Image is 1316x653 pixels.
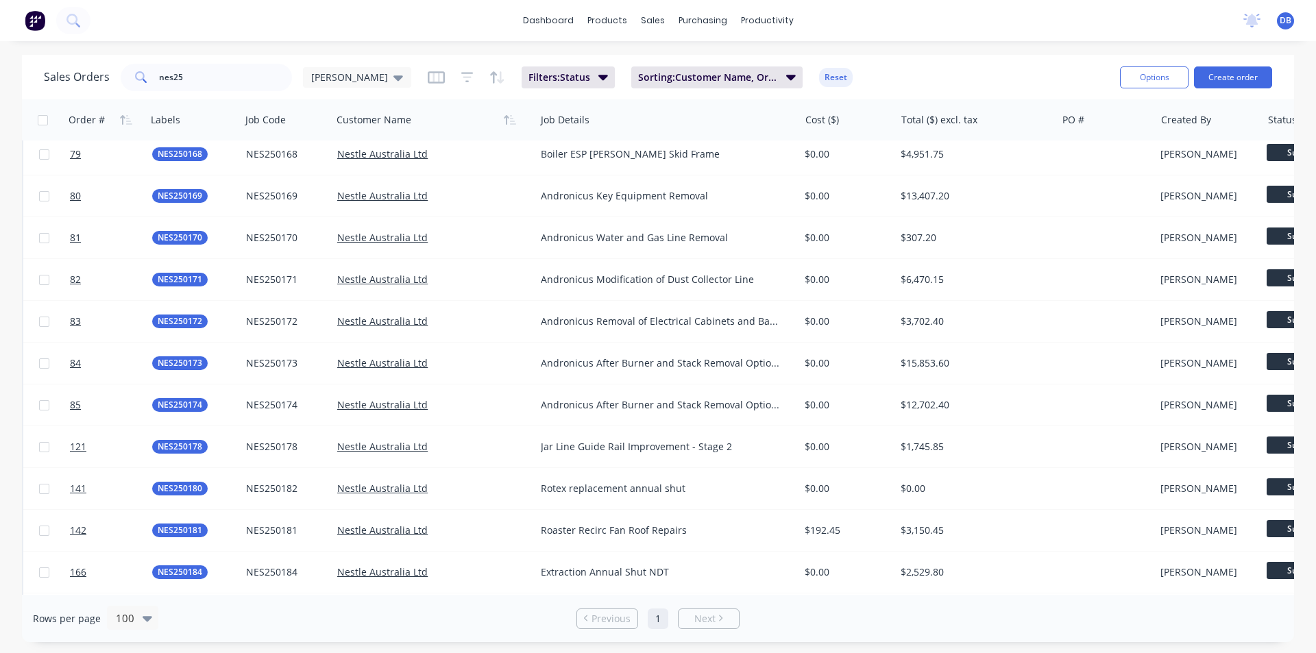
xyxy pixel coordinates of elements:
[694,612,716,626] span: Next
[70,440,86,454] span: 121
[805,315,886,328] div: $0.00
[158,315,202,328] span: NES250172
[246,231,322,245] div: NES250170
[246,315,322,328] div: NES250172
[337,113,411,127] div: Customer Name
[70,134,152,175] a: 79
[805,356,886,370] div: $0.00
[70,217,152,258] a: 81
[541,113,589,127] div: Job Details
[245,113,286,127] div: Job Code
[805,273,886,286] div: $0.00
[337,482,428,495] a: Nestle Australia Ltd
[1194,66,1272,88] button: Create order
[152,315,208,328] button: NES250172
[44,71,110,84] h1: Sales Orders
[541,147,781,161] div: Boiler ESP [PERSON_NAME] Skid Frame
[805,523,886,537] div: $192.45
[152,273,208,286] button: NES250171
[246,147,322,161] div: NES250168
[152,189,208,203] button: NES250169
[337,565,428,578] a: Nestle Australia Ltd
[70,384,152,426] a: 85
[901,147,1043,161] div: $4,951.75
[541,565,781,579] div: Extraction Annual Shut NDT
[805,398,886,412] div: $0.00
[246,482,322,495] div: NES250182
[158,147,202,161] span: NES250168
[1160,565,1252,579] div: [PERSON_NAME]
[70,510,152,551] a: 142
[1160,147,1252,161] div: [PERSON_NAME]
[337,356,428,369] a: Nestle Australia Ltd
[805,440,886,454] div: $0.00
[70,482,86,495] span: 141
[581,10,634,31] div: products
[901,523,1043,537] div: $3,150.45
[805,482,886,495] div: $0.00
[70,259,152,300] a: 82
[901,482,1043,495] div: $0.00
[672,10,734,31] div: purchasing
[337,315,428,328] a: Nestle Australia Ltd
[152,147,208,161] button: NES250168
[70,468,152,509] a: 141
[158,356,202,370] span: NES250173
[1160,231,1252,245] div: [PERSON_NAME]
[1160,398,1252,412] div: [PERSON_NAME]
[70,398,81,412] span: 85
[158,440,202,454] span: NES250178
[1161,113,1211,127] div: Created By
[901,231,1043,245] div: $307.20
[901,565,1043,579] div: $2,529.80
[158,398,202,412] span: NES250174
[901,273,1043,286] div: $6,470.15
[1160,482,1252,495] div: [PERSON_NAME]
[246,273,322,286] div: NES250171
[246,565,322,579] div: NES250184
[805,113,839,127] div: Cost ($)
[33,612,101,626] span: Rows per page
[158,565,202,579] span: NES250184
[631,66,803,88] button: Sorting:Customer Name, Order #
[541,523,781,537] div: Roaster Recirc Fan Roof Repairs
[158,523,202,537] span: NES250181
[679,612,739,626] a: Next page
[152,440,208,454] button: NES250178
[541,189,781,203] div: Andronicus Key Equipment Removal
[541,398,781,412] div: Andronicus After Burner and Stack Removal Option 2
[901,398,1043,412] div: $12,702.40
[901,113,977,127] div: Total ($) excl. tax
[337,273,428,286] a: Nestle Australia Ltd
[571,608,745,629] ul: Pagination
[158,189,202,203] span: NES250169
[541,440,781,454] div: Jar Line Guide Rail Improvement - Stage 2
[70,273,81,286] span: 82
[158,482,202,495] span: NES250180
[1280,14,1291,27] span: DB
[541,482,781,495] div: Rotex replacement annual shut
[70,175,152,217] a: 80
[805,231,886,245] div: $0.00
[70,552,152,593] a: 166
[805,565,886,579] div: $0.00
[592,612,631,626] span: Previous
[1120,66,1189,88] button: Options
[901,189,1043,203] div: $13,407.20
[541,273,781,286] div: Andronicus Modification of Dust Collector Line
[516,10,581,31] a: dashboard
[152,398,208,412] button: NES250174
[648,608,668,629] a: Page 1 is your current page
[1160,315,1252,328] div: [PERSON_NAME]
[634,10,672,31] div: sales
[70,565,86,579] span: 166
[311,70,388,84] span: [PERSON_NAME]
[541,315,781,328] div: Andronicus Removal of Electrical Cabinets and Batching Controls
[246,356,322,370] div: NES250173
[70,301,152,342] a: 83
[246,440,322,454] div: NES250178
[638,71,778,84] span: Sorting: Customer Name, Order #
[159,64,293,91] input: Search...
[1160,356,1252,370] div: [PERSON_NAME]
[819,68,853,87] button: Reset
